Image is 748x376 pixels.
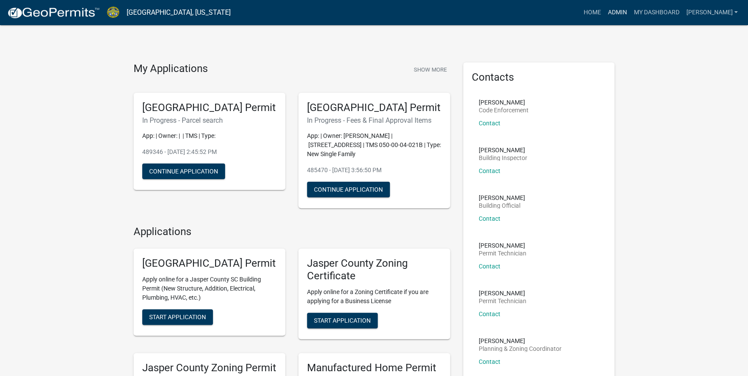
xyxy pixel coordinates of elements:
[142,163,225,179] button: Continue Application
[142,116,277,124] h6: In Progress - Parcel search
[479,99,529,105] p: [PERSON_NAME]
[479,195,525,201] p: [PERSON_NAME]
[630,4,683,21] a: My Dashboard
[410,62,450,77] button: Show More
[307,362,441,374] h5: Manufactured Home Permit
[149,314,206,320] span: Start Application
[307,257,441,282] h5: Jasper County Zoning Certificate
[479,155,527,161] p: Building Inspector
[307,101,441,114] h5: [GEOGRAPHIC_DATA] Permit
[479,250,526,256] p: Permit Technician
[479,338,562,344] p: [PERSON_NAME]
[479,120,500,127] a: Contact
[479,242,526,248] p: [PERSON_NAME]
[134,226,450,238] h4: Applications
[604,4,630,21] a: Admin
[127,5,231,20] a: [GEOGRAPHIC_DATA], [US_STATE]
[683,4,741,21] a: [PERSON_NAME]
[479,263,500,270] a: Contact
[479,107,529,113] p: Code Enforcement
[479,346,562,352] p: Planning & Zoning Coordinator
[142,257,277,270] h5: [GEOGRAPHIC_DATA] Permit
[107,7,120,18] img: Jasper County, South Carolina
[479,203,525,209] p: Building Official
[142,147,277,157] p: 489346 - [DATE] 2:45:52 PM
[479,358,500,365] a: Contact
[307,131,441,159] p: App: | Owner: [PERSON_NAME] | [STREET_ADDRESS] | TMS 050-00-04-021B | Type: New Single Family
[472,71,606,84] h5: Contacts
[479,215,500,222] a: Contact
[142,362,277,374] h5: Jasper County Zoning Permit
[479,311,500,317] a: Contact
[479,290,526,296] p: [PERSON_NAME]
[307,182,390,197] button: Continue Application
[142,101,277,114] h5: [GEOGRAPHIC_DATA] Permit
[307,116,441,124] h6: In Progress - Fees & Final Approval Items
[142,131,277,141] p: App: | Owner: | | TMS | Type:
[134,62,208,75] h4: My Applications
[580,4,604,21] a: Home
[479,167,500,174] a: Contact
[142,309,213,325] button: Start Application
[142,275,277,302] p: Apply online for a Jasper County SC Building Permit (New Structure, Addition, Electrical, Plumbin...
[479,298,526,304] p: Permit Technician
[307,288,441,306] p: Apply online for a Zoning Certificate if you are applying for a Business License
[314,317,371,324] span: Start Application
[479,147,527,153] p: [PERSON_NAME]
[307,313,378,328] button: Start Application
[307,166,441,175] p: 485470 - [DATE] 3:56:50 PM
